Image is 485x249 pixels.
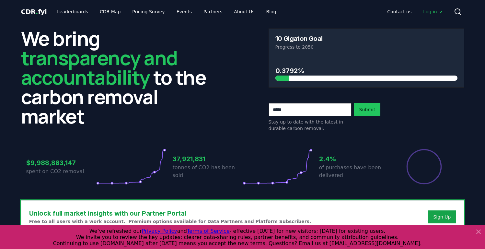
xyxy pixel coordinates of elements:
button: Submit [354,103,381,116]
a: Leaderboards [52,6,93,18]
a: Sign Up [433,214,451,220]
a: Blog [261,6,282,18]
span: Log in [423,8,443,15]
p: Free to all users with a work account. Premium options available for Data Partners and Platform S... [29,218,311,225]
h3: Unlock full market insights with our Partner Portal [29,208,311,218]
nav: Main [52,6,281,18]
a: Contact us [382,6,417,18]
h3: 37,921,831 [173,154,243,164]
div: Percentage of sales delivered [406,148,442,185]
p: tonnes of CO2 has been sold [173,164,243,179]
span: transparency and accountability [21,44,178,90]
h3: 2.4% [319,154,389,164]
p: spent on CO2 removal [26,168,96,175]
a: About Us [229,6,260,18]
a: Log in [418,6,448,18]
a: Pricing Survey [127,6,170,18]
nav: Main [382,6,448,18]
a: CDR.fyi [21,7,47,16]
p: Stay up to date with the latest in durable carbon removal. [269,119,352,132]
h3: 0.3792% [275,66,457,76]
a: CDR Map [95,6,126,18]
button: Sign Up [428,210,456,223]
span: . [36,8,38,16]
a: Partners [198,6,227,18]
p: of purchases have been delivered [319,164,389,179]
p: Progress to 2050 [275,44,457,50]
h3: $9,988,883,147 [26,158,96,168]
span: CDR fyi [21,8,47,16]
h2: We bring to the carbon removal market [21,29,217,126]
h3: 10 Gigaton Goal [275,35,323,42]
a: Events [171,6,197,18]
